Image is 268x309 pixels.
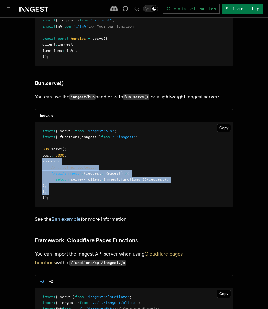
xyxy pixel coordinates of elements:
span: from [79,301,88,305]
span: ({ [103,36,108,41]
span: ({ client [82,177,101,182]
span: // Your own function [90,24,134,29]
a: Sign Up [222,4,263,14]
span: }); [42,195,49,200]
span: import [42,129,56,133]
span: fnA [56,24,62,29]
span: inngest [58,42,73,47]
span: : [51,153,53,157]
span: : [82,171,84,175]
button: v2 [49,275,53,288]
span: "./fnA" [73,24,88,29]
span: , [64,153,66,157]
span: [fnA] [64,48,75,53]
span: { serve } [56,129,75,133]
span: { [127,171,129,175]
h3: index.ts [40,113,53,118]
span: ({ [62,147,66,151]
span: , [45,189,47,194]
span: functions [42,48,62,53]
span: { [58,159,60,163]
span: = [88,36,90,41]
span: inngest [103,177,118,182]
a: Contact sales [163,4,220,14]
button: Copy [217,290,231,298]
span: ; [112,18,114,22]
span: { inngest } [56,301,79,305]
span: client [42,42,56,47]
button: Toggle navigation [5,5,12,12]
span: .serve [49,147,62,151]
a: Framework: Cloudflare Pages Functions [35,236,138,245]
span: from [79,18,88,22]
span: { functions [56,135,79,139]
span: , [75,48,77,53]
span: , [45,183,47,188]
a: Bun example [51,216,81,222]
span: serve [92,36,103,41]
span: from [75,295,84,299]
span: const [58,36,69,41]
span: "inngest/bun" [86,129,114,133]
span: Bun [42,147,49,151]
button: Find something... [133,5,141,12]
span: handler [71,36,86,41]
span: routes [42,159,56,163]
span: , [118,177,121,182]
code: /functions/api/inngest.js [69,260,126,266]
span: Request [105,171,121,175]
span: "/api/inngest" [51,171,82,175]
span: (request [84,171,101,175]
span: }); [42,54,49,59]
span: 3000 [56,153,64,157]
span: "./client" [90,18,112,22]
p: See the for more information. [35,215,233,224]
span: ; [88,24,90,29]
span: import [42,18,56,22]
span: import [42,24,56,29]
span: "inngest/cloudflare" [86,295,129,299]
button: v3 [40,275,44,288]
span: import [42,295,56,299]
span: // ...other routes... [51,165,97,170]
span: "./inngest" [112,135,136,139]
span: : [56,42,58,47]
span: import [42,135,56,139]
span: : [101,177,103,182]
code: Bun.serve() [123,94,149,100]
span: } [42,183,45,188]
span: => [123,171,127,175]
span: : [101,171,103,175]
span: inngest } [82,135,101,139]
span: : [62,48,64,53]
span: ; [129,295,132,299]
a: Cloudflare pages functions [35,251,183,266]
a: Bun.serve() [35,79,64,88]
span: { inngest } [56,18,79,22]
p: You can use the handler with for a lightweight Inngest server: [35,93,233,102]
span: ; [136,135,138,139]
span: import [42,301,56,305]
span: from [75,129,84,133]
button: Copy [217,124,231,132]
button: Toggle dark mode [143,5,158,12]
span: serve [71,177,82,182]
span: ; [138,301,140,305]
span: export [42,36,56,41]
p: You can import the Inngest API server when using within : [35,250,233,267]
span: functions })(request); [121,177,168,182]
span: from [101,135,110,139]
span: "../../inngest/client" [90,301,138,305]
span: } [42,189,45,194]
code: inngest/bun [69,94,96,100]
span: ; [114,129,116,133]
span: , [79,135,82,139]
span: , [73,42,75,47]
span: ) [121,171,123,175]
span: from [62,24,71,29]
span: { serve } [56,295,75,299]
span: : [56,159,58,163]
span: return [56,177,69,182]
span: port [42,153,51,157]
